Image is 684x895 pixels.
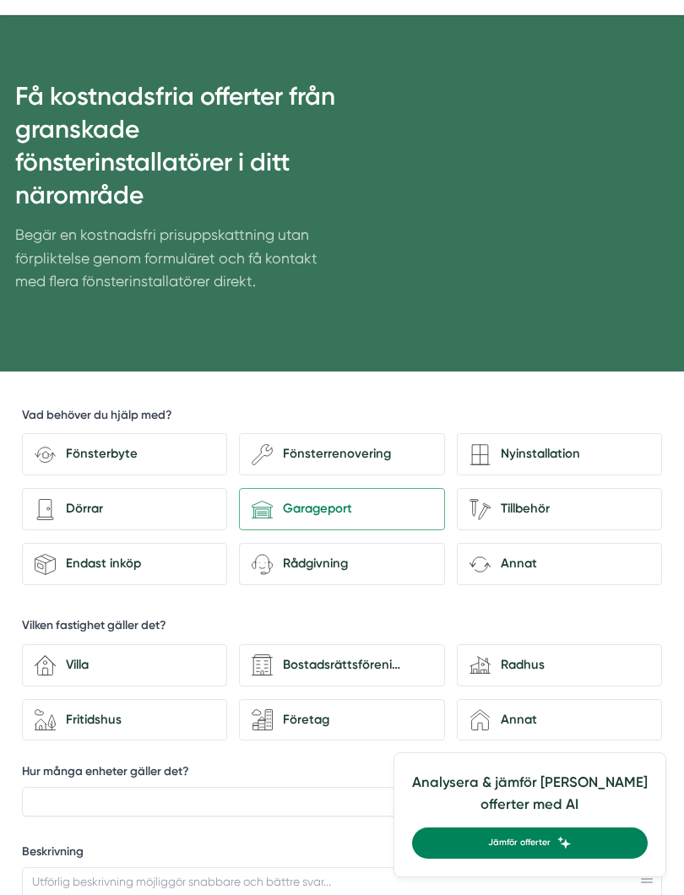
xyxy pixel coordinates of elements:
h5: Vad behöver du hjälp med? [22,407,172,428]
span: Jämför offerter [488,836,551,850]
a: Jämför offerter [412,827,648,859]
label: Hur många enheter gäller det? [22,763,496,784]
h4: Analysera & jämför [PERSON_NAME] offerter med AI [412,771,648,827]
p: Begär en kostnadsfri prisuppskattning utan förpliktelse genom formuläret och få kontakt med flera... [15,224,338,301]
h1: Få kostnadsfria offerter från granskade fönsterinstallatörer i ditt närområde [15,80,338,224]
h5: Vilken fastighet gäller det? [22,617,166,638]
label: Beskrivning [22,843,662,865]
